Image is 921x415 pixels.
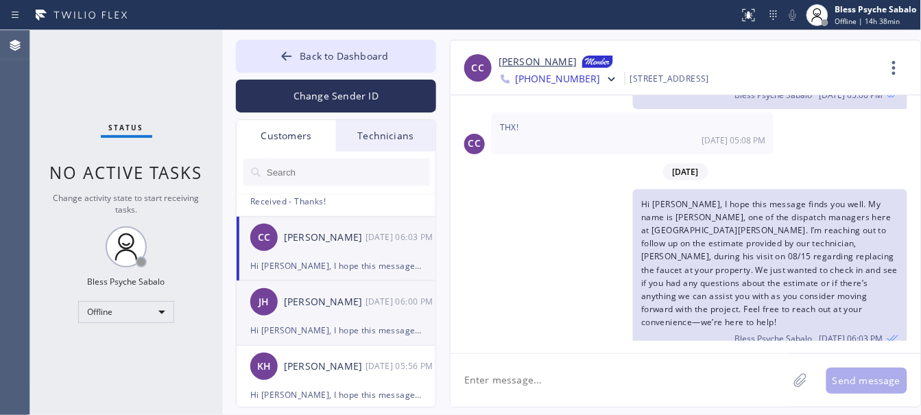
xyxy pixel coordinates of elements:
span: Back to Dashboard [300,49,388,62]
div: 08/20/2025 9:56 AM [366,358,437,374]
span: Bless Psyche Sabalo [735,89,813,101]
span: Offline | 14h 38min [835,16,900,26]
div: 08/20/2025 9:00 AM [366,294,437,309]
div: Hi [PERSON_NAME], I hope this message finds you well. My name is [PERSON_NAME], one of the dispat... [250,387,422,403]
span: THX! [500,121,519,133]
div: Offline [78,301,174,323]
span: Bless Psyche Sabalo [735,333,813,344]
div: Bless Psyche Sabalo [835,3,917,15]
div: Received - Thanks! [250,193,422,209]
span: [DATE] 05:08 PM [702,134,765,146]
span: [PHONE_NUMBER] [515,72,600,88]
span: [DATE] 06:03 PM [820,333,883,344]
span: No active tasks [50,161,203,184]
button: Send message [826,368,907,394]
div: 08/20/2025 9:03 AM [366,229,437,245]
div: 08/18/2025 9:08 AM [492,112,774,154]
div: Technicians [336,120,435,152]
div: Bless Psyche Sabalo [88,276,165,287]
span: [DATE] 05:06 PM [820,89,883,101]
span: [DATE] [663,163,708,180]
input: Search [265,158,430,186]
span: JH [259,294,269,310]
div: Hi [PERSON_NAME], I hope this message finds you well. My name is [PERSON_NAME], one of the dispat... [250,258,422,274]
a: [PERSON_NAME] [499,54,577,71]
div: [PERSON_NAME] [284,294,366,310]
div: Customers [237,120,336,152]
button: Change Sender ID [236,80,436,112]
span: Status [109,123,144,132]
span: Change activity state to start receiving tasks. [53,192,200,215]
span: CC [472,60,484,76]
div: [STREET_ADDRESS] [630,71,709,86]
span: CC [258,230,270,246]
span: CC [468,136,481,152]
span: KH [257,359,271,375]
span: Hi [PERSON_NAME], I hope this message finds you well. My name is [PERSON_NAME], one of the dispat... [641,198,898,329]
div: 08/20/2025 9:03 AM [633,189,907,353]
div: [PERSON_NAME] [284,359,366,375]
div: Hi [PERSON_NAME], I hope this message finds you well. My name is [PERSON_NAME], one of the dispat... [250,322,422,338]
button: Back to Dashboard [236,40,436,73]
button: Mute [783,5,802,25]
div: [PERSON_NAME] [284,230,366,246]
